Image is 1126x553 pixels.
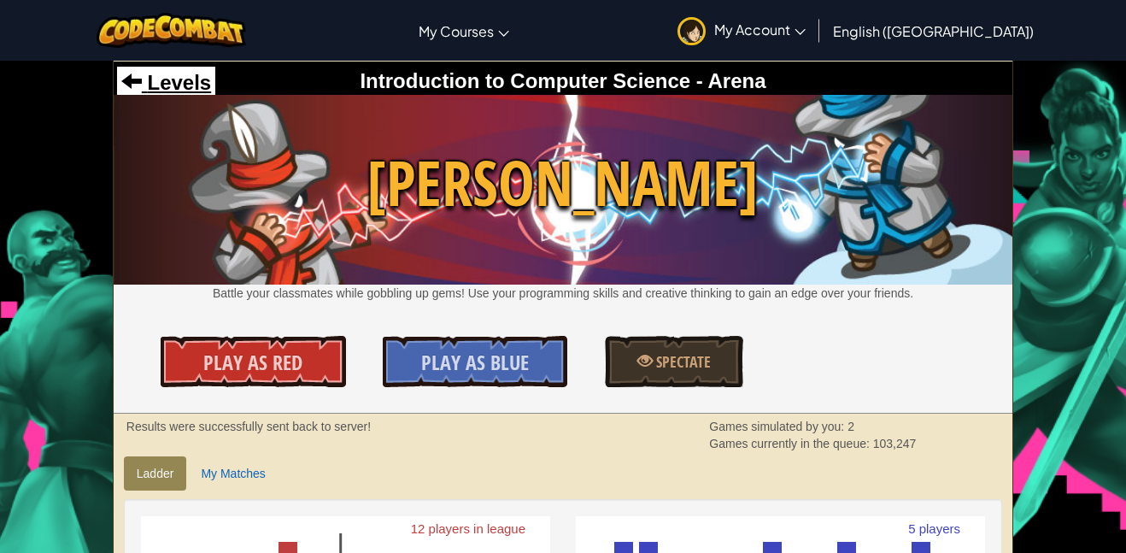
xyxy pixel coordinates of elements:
[142,71,211,94] span: Levels
[690,69,765,92] span: - Arena
[847,420,854,433] span: 2
[360,69,690,92] span: Introduction to Computer Science
[97,13,246,48] img: CodeCombat logo
[410,8,518,54] a: My Courses
[419,22,494,40] span: My Courses
[714,21,806,38] span: My Account
[669,3,814,57] a: My Account
[873,437,917,450] span: 103,247
[114,95,1012,285] img: Wakka Maul
[833,22,1034,40] span: English ([GEOGRAPHIC_DATA])
[709,420,847,433] span: Games simulated by you:
[908,521,960,536] text: 5 players
[709,437,872,450] span: Games currently in the queue:
[203,349,302,376] span: Play As Red
[121,71,211,94] a: Levels
[421,349,529,376] span: Play As Blue
[677,17,706,45] img: avatar
[126,420,371,433] strong: Results were successfully sent back to server!
[114,285,1012,302] p: Battle your classmates while gobbling up gems! Use your programming skills and creative thinking ...
[824,8,1042,54] a: English ([GEOGRAPHIC_DATA])
[188,456,278,491] a: My Matches
[124,456,187,491] a: Ladder
[411,521,525,536] text: 12 players in league
[653,351,711,373] span: Spectate
[114,139,1012,227] span: [PERSON_NAME]
[605,336,743,387] a: Spectate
